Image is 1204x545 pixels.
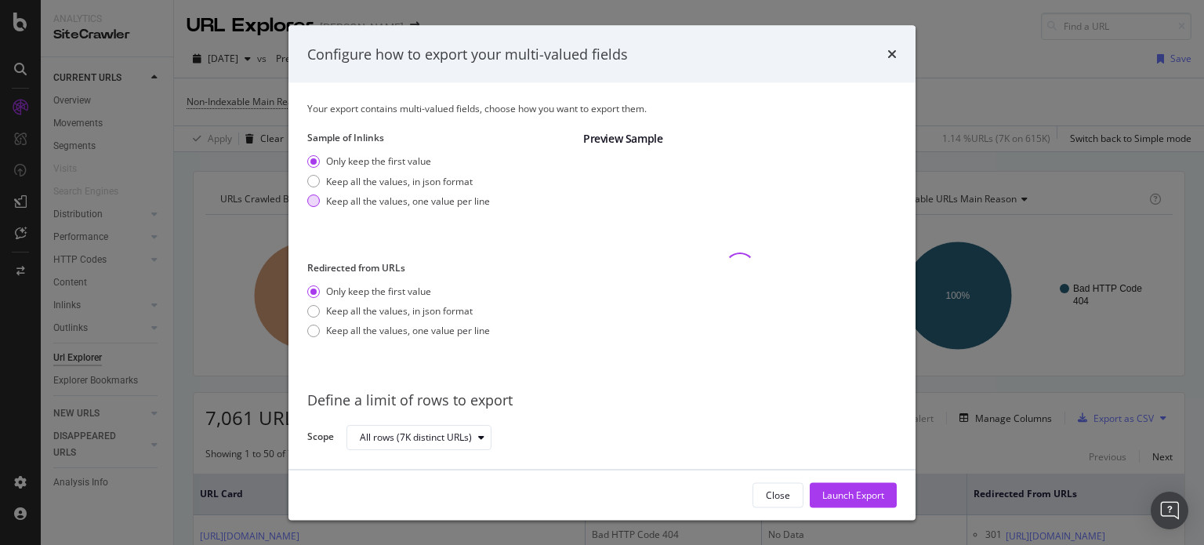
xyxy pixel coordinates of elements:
[307,131,571,144] label: Sample of Inlinks
[822,488,884,501] div: Launch Export
[307,154,490,168] div: Only keep the first value
[326,174,473,187] div: Keep all the values, in json format
[752,482,803,507] button: Close
[307,284,490,297] div: Only keep the first value
[326,284,431,297] div: Only keep the first value
[307,430,334,447] label: Scope
[583,131,897,147] div: Preview Sample
[326,304,473,318] div: Keep all the values, in json format
[307,102,897,115] div: Your export contains multi-valued fields, choose how you want to export them.
[307,304,490,318] div: Keep all the values, in json format
[288,25,916,520] div: modal
[326,194,490,207] div: Keep all the values, one value per line
[307,260,571,274] label: Redirected from URLs
[1151,492,1188,529] div: Open Intercom Messenger
[887,44,897,64] div: times
[307,391,897,411] div: Define a limit of rows to export
[307,174,490,187] div: Keep all the values, in json format
[307,44,628,64] div: Configure how to export your multi-valued fields
[326,324,490,337] div: Keep all the values, one value per line
[360,432,472,441] div: All rows (7K distinct URLs)
[810,482,897,507] button: Launch Export
[766,488,790,501] div: Close
[346,424,491,449] button: All rows (7K distinct URLs)
[326,154,431,168] div: Only keep the first value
